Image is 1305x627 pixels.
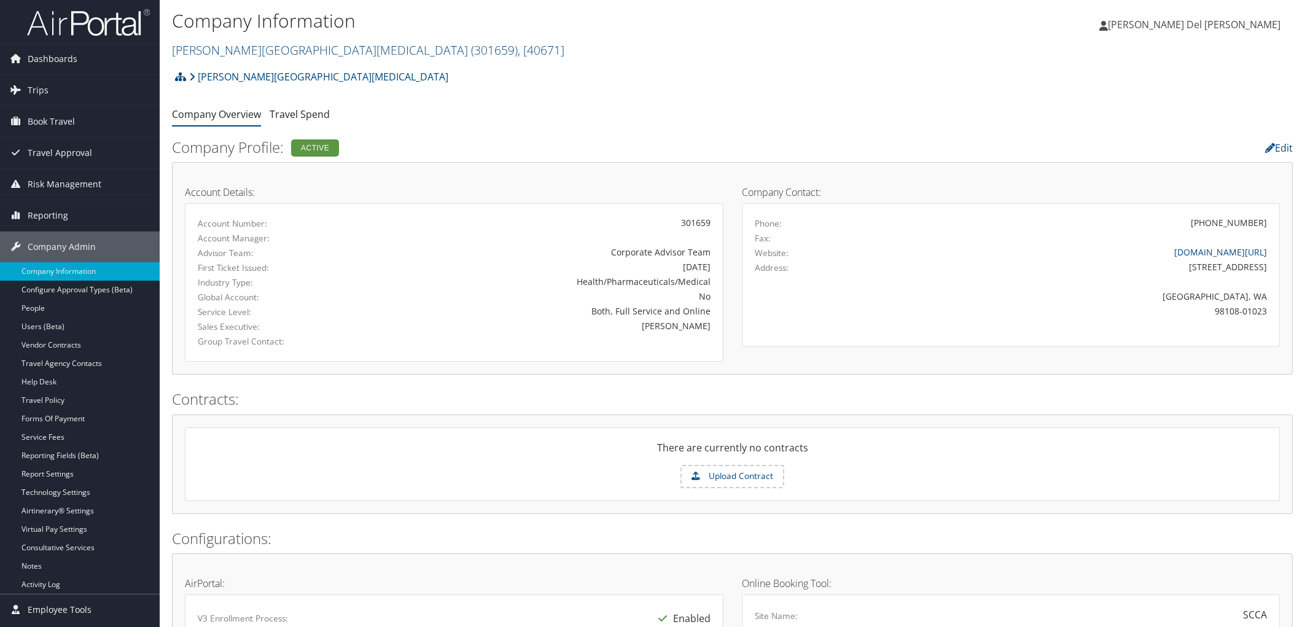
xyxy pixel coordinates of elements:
[28,106,75,137] span: Book Travel
[1099,6,1293,43] a: [PERSON_NAME] Del [PERSON_NAME]
[291,139,339,157] div: Active
[172,8,919,34] h1: Company Information
[198,321,356,333] label: Sales Executive:
[198,217,356,230] label: Account Number:
[28,594,92,625] span: Employee Tools
[28,169,101,200] span: Risk Management
[28,44,77,74] span: Dashboards
[198,232,356,244] label: Account Manager:
[185,578,723,588] h4: AirPortal:
[375,246,710,259] div: Corporate Advisor Team
[198,335,356,348] label: Group Travel Contact:
[189,64,448,89] a: [PERSON_NAME][GEOGRAPHIC_DATA][MEDICAL_DATA]
[375,275,710,288] div: Health/Pharmaceuticals/Medical
[518,42,564,58] span: , [ 40671 ]
[1191,216,1267,229] div: [PHONE_NUMBER]
[172,107,261,121] a: Company Overview
[172,389,1293,410] h2: Contracts:
[198,612,288,625] label: V3 Enrollment Process:
[375,290,710,303] div: No
[185,440,1279,465] div: There are currently no contracts
[755,610,798,622] label: Site Name:
[755,217,782,230] label: Phone:
[185,187,723,197] h4: Account Details:
[1243,607,1267,622] div: SCCA
[375,319,710,332] div: [PERSON_NAME]
[1108,18,1280,31] span: [PERSON_NAME] Del [PERSON_NAME]
[887,305,1267,317] div: 98108-01023
[375,305,710,317] div: Both, Full Service and Online
[742,187,1280,197] h4: Company Contact:
[1174,246,1267,258] a: [DOMAIN_NAME][URL]
[471,42,518,58] span: ( 301659 )
[198,247,356,259] label: Advisor Team:
[198,262,356,274] label: First Ticket Issued:
[28,200,68,231] span: Reporting
[887,260,1267,273] div: [STREET_ADDRESS]
[270,107,330,121] a: Travel Spend
[755,232,771,244] label: Fax:
[172,42,564,58] a: [PERSON_NAME][GEOGRAPHIC_DATA][MEDICAL_DATA]
[198,276,356,289] label: Industry Type:
[887,290,1267,303] div: [GEOGRAPHIC_DATA], WA
[172,137,913,158] h2: Company Profile:
[755,247,789,259] label: Website:
[28,138,92,168] span: Travel Approval
[1265,141,1293,155] a: Edit
[198,306,356,318] label: Service Level:
[682,466,783,487] label: Upload Contract
[755,262,789,274] label: Address:
[28,75,49,106] span: Trips
[742,578,1280,588] h4: Online Booking Tool:
[27,8,150,37] img: airportal-logo.png
[198,291,356,303] label: Global Account:
[28,232,96,262] span: Company Admin
[375,260,710,273] div: [DATE]
[172,528,1293,549] h2: Configurations:
[375,216,710,229] div: 301659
